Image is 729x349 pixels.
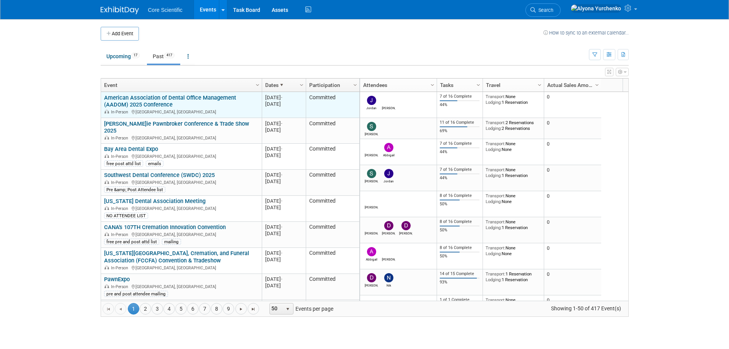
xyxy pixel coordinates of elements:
div: None 1 Reservation [486,219,541,230]
a: 9 [223,303,234,315]
span: Column Settings [475,82,481,88]
div: [DATE] [265,282,302,289]
a: Attendees [363,79,432,92]
div: [GEOGRAPHIC_DATA], [GEOGRAPHIC_DATA] [104,108,258,115]
img: Sam Robinson [367,169,376,178]
span: - [281,95,282,100]
div: Morgan Khan [382,105,395,110]
a: Upcoming17 [101,49,145,64]
a: CANA's 107TH Cremation Innovation Convention [104,224,226,231]
div: None 1 Reservation [486,94,541,105]
td: Committed [306,300,359,321]
a: Go to the next page [235,303,247,315]
td: 0 [544,92,601,118]
a: 4 [163,303,175,315]
img: In-Person Event [104,136,109,139]
div: 7 of 16 Complete [440,141,479,146]
div: [DATE] [265,198,302,204]
a: Dates [265,79,301,92]
div: [DATE] [265,127,302,133]
div: None None [486,193,541,204]
a: Tasks [440,79,478,92]
span: Transport: [486,94,506,99]
img: Abbigail Belshe [384,143,393,152]
div: free pre and post attd list [104,239,159,245]
div: [DATE] [265,152,302,159]
div: 11 of 16 Complete [440,120,479,125]
img: In-Person Event [104,284,109,288]
a: Travel [486,79,539,92]
span: - [281,121,282,126]
td: Committed [306,92,359,118]
span: Lodging: [486,199,502,204]
div: [DATE] [265,172,302,178]
div: [DATE] [265,230,302,237]
a: 2 [140,303,151,315]
div: 44% [440,102,479,108]
div: [GEOGRAPHIC_DATA], [GEOGRAPHIC_DATA] [104,283,258,290]
a: Column Settings [535,79,544,90]
a: 5 [175,303,187,315]
div: None None [486,297,541,308]
a: Actual Sales Amount [547,79,596,92]
div: free post attd list [104,161,143,167]
img: Robert Dittmann [367,299,376,308]
span: Lodging: [486,100,502,105]
a: Column Settings [428,79,437,90]
div: NO ATTENDEE LIST [104,213,148,219]
span: In-Person [111,136,130,141]
div: 50% [440,202,479,207]
img: Dan Boro [401,221,411,230]
div: [DATE] [265,146,302,152]
img: In-Person Event [104,154,109,158]
div: None 1 Reservation [486,167,541,178]
a: Event [104,79,257,92]
div: Sam Robinson [365,131,378,136]
div: Nik Koelblinger [382,282,395,287]
span: In-Person [111,206,130,211]
img: Dan Boro [367,273,376,282]
span: Lodging: [486,225,502,230]
span: - [281,146,282,152]
span: 50 [270,303,283,314]
img: Nik Koelblinger [384,273,393,282]
span: Transport: [486,271,506,277]
span: Lodging: [486,277,502,282]
div: [GEOGRAPHIC_DATA], [GEOGRAPHIC_DATA] [104,231,258,238]
span: Column Settings [537,82,543,88]
img: James Belshe [384,247,393,256]
div: 8 of 16 Complete [440,193,479,198]
div: 14 of 15 Complete [440,271,479,277]
span: - [281,276,282,282]
td: Committed [306,196,359,222]
div: [DATE] [265,94,302,101]
div: 8 of 16 Complete [440,245,479,251]
span: Transport: [486,120,506,125]
div: pre and post attendee mailing [104,291,168,297]
td: 0 [544,165,601,191]
div: 44% [440,175,479,181]
div: [DATE] [265,256,302,263]
span: In-Person [111,180,130,185]
span: Lodging: [486,251,502,256]
span: 417 [164,52,175,58]
div: [DATE] [265,204,302,211]
span: Go to the next page [238,306,244,312]
div: 7 of 16 Complete [440,94,479,99]
a: 8 [211,303,222,315]
img: Jordan McCullough [367,96,376,105]
span: In-Person [111,232,130,237]
div: Robert Dittmann [365,204,378,209]
a: [US_STATE][GEOGRAPHIC_DATA], Cremation, and Funeral Association (FCCFA) Convention & Tradeshow [104,250,249,264]
div: None None [486,245,541,256]
span: Column Settings [298,82,305,88]
div: [DATE] [265,224,302,230]
img: In-Person Event [104,206,109,210]
td: 0 [544,243,601,269]
td: Committed [306,222,359,248]
img: In-Person Event [104,232,109,236]
img: Mike McKenna [367,221,376,230]
a: Bay Area Dental Expo [104,146,158,152]
span: - [281,172,282,178]
td: Committed [306,170,359,196]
